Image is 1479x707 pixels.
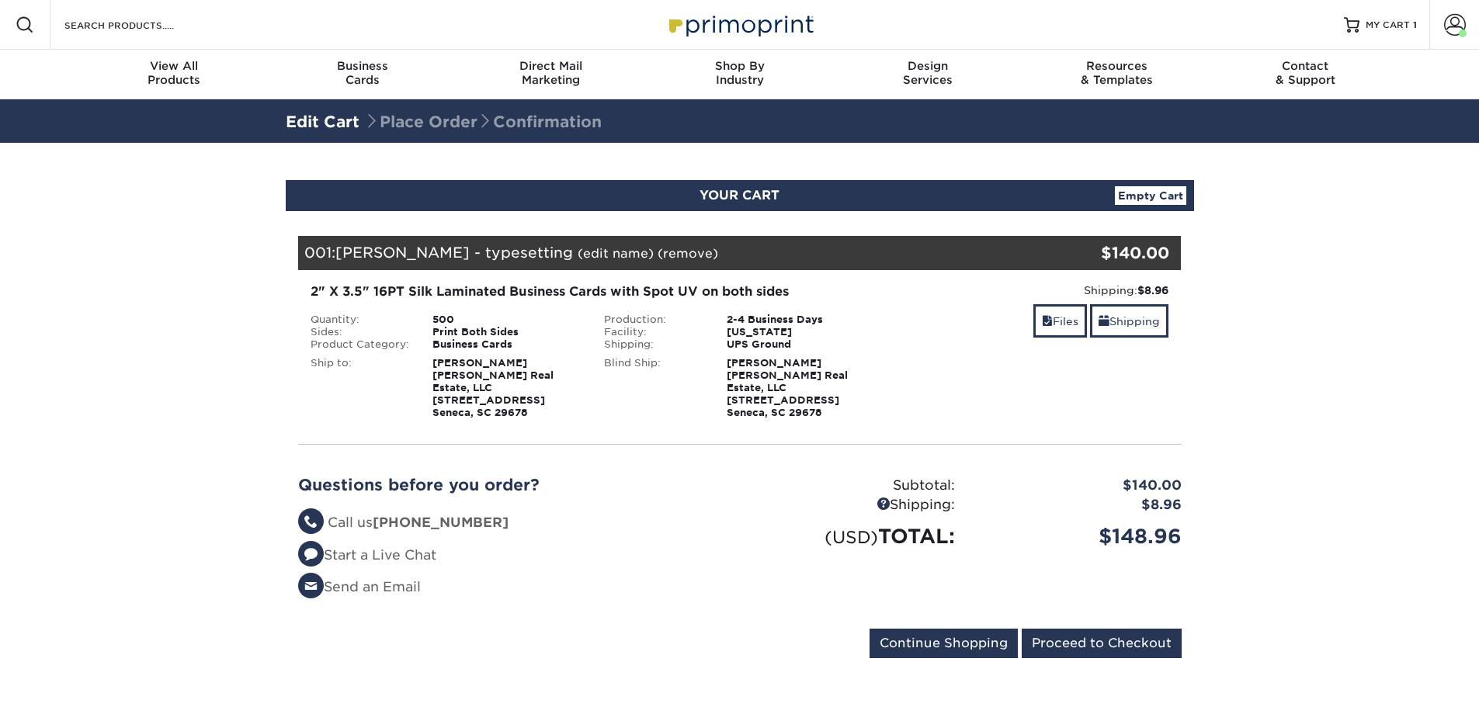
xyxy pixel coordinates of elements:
span: shipping [1099,315,1109,328]
input: Proceed to Checkout [1022,629,1182,658]
span: Place Order Confirmation [364,113,602,131]
div: Services [834,59,1022,87]
div: Ship to: [299,357,422,419]
a: Contact& Support [1211,50,1400,99]
div: Facility: [592,326,715,338]
div: Print Both Sides [421,326,592,338]
a: Empty Cart [1115,186,1186,205]
div: & Support [1211,59,1400,87]
a: Files [1033,304,1087,338]
div: Shipping: [592,338,715,351]
div: $140.00 [1034,241,1170,265]
div: Subtotal: [740,476,967,496]
a: View AllProducts [80,50,269,99]
span: Direct Mail [457,59,645,73]
div: $140.00 [967,476,1193,496]
input: SEARCH PRODUCTS..... [63,16,214,34]
a: BusinessCards [268,50,457,99]
a: Start a Live Chat [298,547,436,563]
strong: [PERSON_NAME] [PERSON_NAME] Real Estate, LLC [STREET_ADDRESS] Seneca, SC 29678 [432,357,554,418]
input: Continue Shopping [870,629,1018,658]
div: $8.96 [967,495,1193,515]
a: DesignServices [834,50,1022,99]
div: Product Category: [299,338,422,351]
span: 1 [1413,19,1417,30]
div: Business Cards [421,338,592,351]
a: Direct MailMarketing [457,50,645,99]
div: 001: [298,236,1034,270]
div: Blind Ship: [592,357,715,419]
img: Primoprint [662,8,818,41]
strong: $8.96 [1137,284,1168,296]
span: [PERSON_NAME] - typesetting [335,244,573,261]
li: Call us [298,513,728,533]
div: Production: [592,314,715,326]
div: 2" X 3.5" 16PT Silk Laminated Business Cards with Spot UV on both sides [311,282,875,301]
strong: [PHONE_NUMBER] [373,515,509,530]
div: [US_STATE] [715,326,887,338]
span: Resources [1022,59,1211,73]
div: UPS Ground [715,338,887,351]
span: Business [268,59,457,73]
strong: [PERSON_NAME] [PERSON_NAME] Real Estate, LLC [STREET_ADDRESS] Seneca, SC 29678 [727,357,848,418]
span: MY CART [1366,19,1410,32]
span: YOUR CART [700,188,779,203]
small: (USD) [825,527,878,547]
span: Contact [1211,59,1400,73]
a: Resources& Templates [1022,50,1211,99]
div: Marketing [457,59,645,87]
div: & Templates [1022,59,1211,87]
a: Shop ByIndustry [645,50,834,99]
div: 500 [421,314,592,326]
div: Products [80,59,269,87]
a: Send an Email [298,579,421,594]
div: TOTAL: [740,522,967,551]
div: Cards [268,59,457,87]
div: 2-4 Business Days [715,314,887,326]
div: Quantity: [299,314,422,326]
a: Edit Cart [286,113,359,131]
div: Industry [645,59,834,87]
div: Shipping: [898,282,1169,298]
div: Shipping: [740,495,967,515]
a: (remove) [658,246,718,261]
span: Shop By [645,59,834,73]
span: files [1042,315,1053,328]
h2: Questions before you order? [298,476,728,494]
span: Design [834,59,1022,73]
span: View All [80,59,269,73]
div: $148.96 [967,522,1193,551]
a: Shipping [1090,304,1168,338]
div: Sides: [299,326,422,338]
a: (edit name) [578,246,654,261]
